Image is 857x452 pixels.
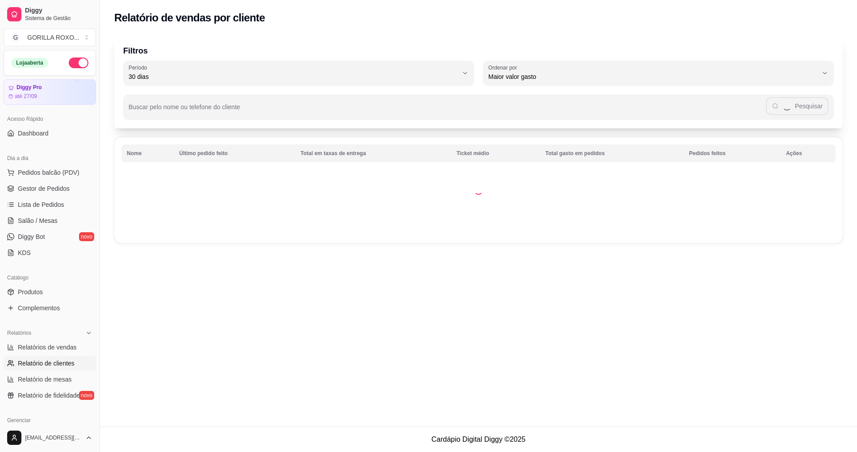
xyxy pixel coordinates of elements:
button: Alterar Status [69,58,88,68]
label: Período [129,64,150,71]
span: Relatórios [7,329,31,337]
button: Ordenar porMaior valor gasto [483,61,834,86]
label: Ordenar por [488,64,520,71]
button: Select a team [4,29,96,46]
div: Acesso Rápido [4,112,96,126]
footer: Cardápio Digital Diggy © 2025 [100,427,857,452]
span: Relatório de fidelidade [18,391,80,400]
span: Pedidos balcão (PDV) [18,168,79,177]
div: Loading [474,186,483,195]
span: Lista de Pedidos [18,200,64,209]
span: Relatório de clientes [18,359,75,368]
div: Gerenciar [4,413,96,427]
a: Diggy Botnovo [4,230,96,244]
span: G [11,33,20,42]
div: GORILLA ROXO ... [27,33,79,42]
span: Sistema de Gestão [25,15,92,22]
a: Produtos [4,285,96,299]
span: [EMAIL_ADDRESS][DOMAIN_NAME] [25,434,82,441]
a: Lista de Pedidos [4,197,96,212]
a: Complementos [4,301,96,315]
input: Buscar pelo nome ou telefone do cliente [129,106,766,115]
h2: Relatório de vendas por cliente [114,11,265,25]
button: Pedidos balcão (PDV) [4,165,96,180]
a: KDS [4,246,96,260]
span: Salão / Mesas [18,216,58,225]
p: Filtros [123,45,834,57]
span: 30 dias [129,72,458,81]
a: Dashboard [4,126,96,140]
a: DiggySistema de Gestão [4,4,96,25]
a: Gestor de Pedidos [4,181,96,196]
span: KDS [18,248,31,257]
article: Diggy Pro [17,84,42,91]
button: Período30 dias [123,61,474,86]
a: Relatório de mesas [4,372,96,386]
button: [EMAIL_ADDRESS][DOMAIN_NAME] [4,427,96,448]
div: Dia a dia [4,151,96,165]
a: Relatórios de vendas [4,340,96,354]
span: Relatório de mesas [18,375,72,384]
span: Maior valor gasto [488,72,818,81]
span: Complementos [18,304,60,312]
span: Diggy [25,7,92,15]
div: Loja aberta [11,58,48,68]
span: Diggy Bot [18,232,45,241]
a: Diggy Proaté 27/09 [4,79,96,105]
a: Relatório de fidelidadenovo [4,388,96,403]
span: Relatórios de vendas [18,343,77,352]
a: Salão / Mesas [4,214,96,228]
a: Relatório de clientes [4,356,96,370]
span: Dashboard [18,129,49,138]
span: Produtos [18,288,43,296]
span: Gestor de Pedidos [18,184,70,193]
article: até 27/09 [15,93,37,100]
div: Catálogo [4,271,96,285]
